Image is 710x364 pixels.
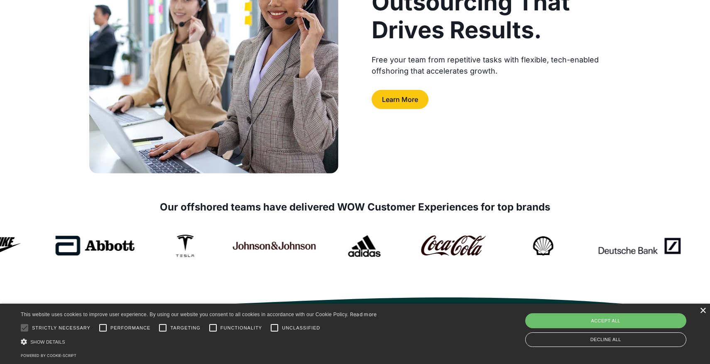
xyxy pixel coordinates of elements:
[89,200,621,214] div: Our offshored teams have delivered WOW Customer Experiences for top brands
[421,235,486,256] img: coca-cola logo
[347,234,381,258] img: adidas logo
[350,311,377,317] a: Read more
[21,337,377,346] div: Show details
[55,235,135,256] img: abbott logo
[525,313,687,328] div: Accept all
[21,353,76,358] a: Powered by cookie-script
[110,324,151,332] span: Performance
[21,312,348,317] span: This website uses cookies to improve user experience. By using our website you consent to all coo...
[525,332,687,347] div: Decline all
[30,339,65,344] span: Show details
[700,308,706,314] div: Close
[175,234,194,258] img: Tesla logo
[598,237,681,255] img: deutsche bank
[533,235,553,256] img: shell logo
[220,324,262,332] span: Functionality
[32,324,91,332] span: Strictly necessary
[668,324,710,364] iframe: Chat Widget
[233,242,316,250] img: johnson&johnson logo
[372,54,621,77] div: Free your team from repetitive tasks with flexible, tech-enabled offshoring that accelerates growth.
[372,90,428,109] a: Learn More
[170,324,200,332] span: Targeting
[282,324,320,332] span: Unclassified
